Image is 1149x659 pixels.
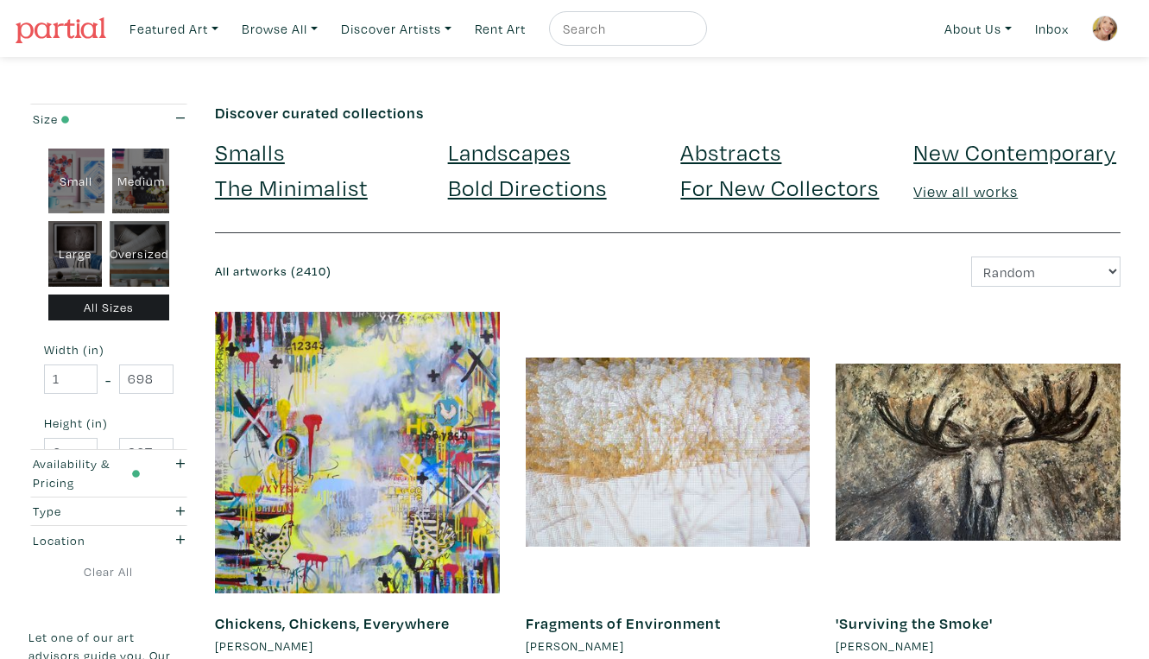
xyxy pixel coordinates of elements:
li: [PERSON_NAME] [526,637,624,656]
button: Type [28,497,189,526]
a: Chickens, Chickens, Everywhere [215,613,450,633]
a: [PERSON_NAME] [836,637,1121,656]
a: 'Surviving the Smoke' [836,613,993,633]
img: phpThumb.php [1092,16,1118,41]
li: [PERSON_NAME] [836,637,934,656]
a: Inbox [1027,11,1076,47]
a: Clear All [28,562,189,581]
span: - [105,368,111,391]
button: Availability & Pricing [28,450,189,497]
div: Type [33,502,141,521]
li: [PERSON_NAME] [215,637,313,656]
a: Browse All [234,11,325,47]
button: Size [28,105,189,133]
a: The Minimalist [215,172,368,202]
a: [PERSON_NAME] [526,637,811,656]
a: Discover Artists [333,11,459,47]
a: Featured Art [122,11,226,47]
div: Large [48,221,103,287]
div: Medium [112,149,169,214]
div: Oversized [110,221,169,287]
a: About Us [937,11,1020,47]
small: Width (in) [44,344,174,356]
a: [PERSON_NAME] [215,637,500,656]
div: Availability & Pricing [33,454,141,491]
h6: All artworks (2410) [215,264,655,279]
a: Fragments of Environment [526,613,721,633]
a: Rent Art [467,11,533,47]
a: Abstracts [680,136,781,167]
div: Small [48,149,105,214]
div: Size [33,110,141,129]
div: All Sizes [48,295,170,321]
a: For New Collectors [680,172,879,202]
a: New Contemporary [913,136,1116,167]
a: Smalls [215,136,285,167]
div: Location [33,531,141,550]
a: Bold Directions [448,172,607,202]
small: Height (in) [44,417,174,429]
span: - [105,441,111,465]
a: Landscapes [448,136,571,167]
input: Search [561,18,691,40]
a: View all works [913,181,1018,201]
button: Location [28,526,189,554]
h6: Discover curated collections [215,104,1121,123]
